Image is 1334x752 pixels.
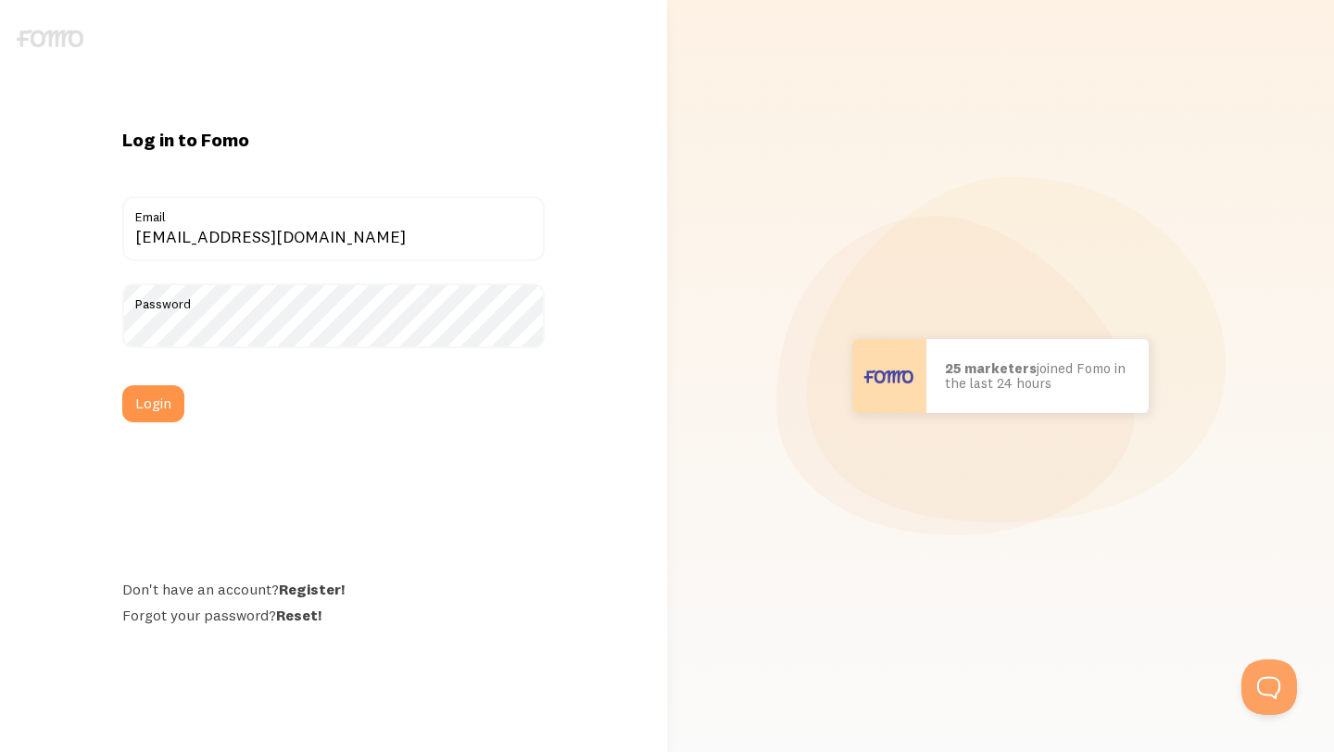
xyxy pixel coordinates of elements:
[122,606,545,624] div: Forgot your password?
[122,283,545,315] label: Password
[122,196,545,228] label: Email
[122,385,184,422] button: Login
[122,128,545,152] h1: Log in to Fomo
[122,580,545,598] div: Don't have an account?
[945,359,1037,377] b: 25 marketers
[1241,659,1297,715] iframe: Help Scout Beacon - Open
[852,339,926,413] img: User avatar
[945,361,1130,392] p: joined Fomo in the last 24 hours
[279,580,345,598] a: Register!
[276,606,321,624] a: Reset!
[17,30,83,47] img: fomo-logo-gray-b99e0e8ada9f9040e2984d0d95b3b12da0074ffd48d1e5cb62ac37fc77b0b268.svg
